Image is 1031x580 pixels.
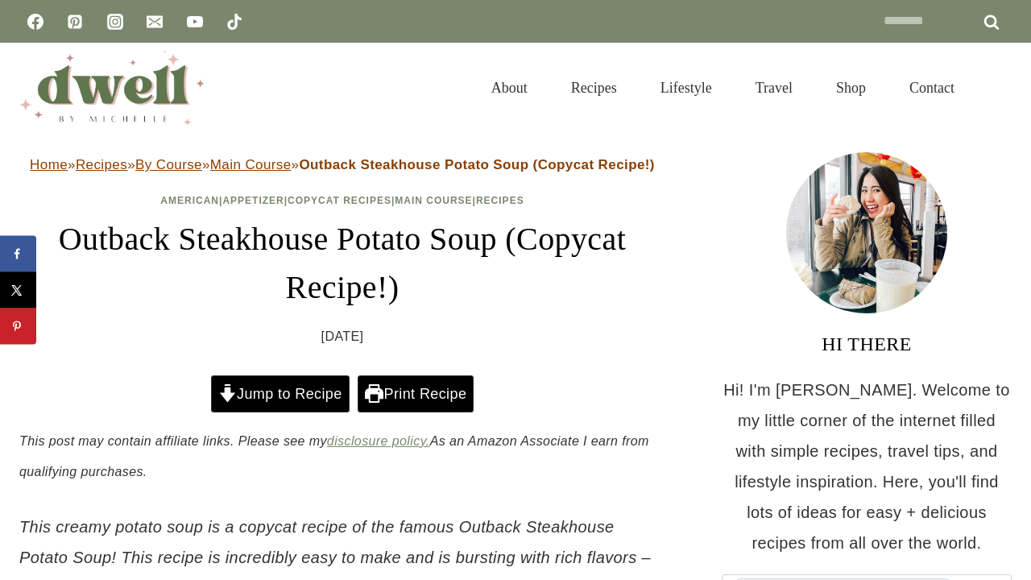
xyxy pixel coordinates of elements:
a: Jump to Recipe [211,375,350,412]
a: YouTube [179,6,211,38]
h3: HI THERE [722,329,1012,358]
img: DWELL by michelle [19,51,205,125]
a: Recipes [549,60,639,116]
a: TikTok [218,6,251,38]
a: By Course [135,157,202,172]
a: disclosure policy. [327,434,430,448]
span: | | | | [160,195,524,206]
a: Recipes [76,157,127,172]
h1: Outback Steakhouse Potato Soup (Copycat Recipe!) [19,215,665,312]
nav: Primary Navigation [470,60,976,116]
a: Appetizer [222,195,284,206]
a: Contact [888,60,976,116]
a: About [470,60,549,116]
a: Print Recipe [358,375,474,412]
p: Hi! I'm [PERSON_NAME]. Welcome to my little corner of the internet filled with simple recipes, tr... [722,375,1012,558]
a: Copycat Recipes [288,195,391,206]
a: Shop [814,60,888,116]
em: This post may contain affiliate links. Please see my As an Amazon Associate I earn from qualifyin... [19,434,649,478]
a: Facebook [19,6,52,38]
a: Pinterest [59,6,91,38]
time: [DATE] [321,325,364,349]
a: Main Course [210,157,292,172]
span: » » » » [30,157,655,172]
a: Home [30,157,68,172]
strong: Outback Steakhouse Potato Soup (Copycat Recipe!) [299,157,654,172]
a: Travel [734,60,814,116]
a: American [160,195,219,206]
a: Lifestyle [639,60,734,116]
a: Recipes [476,195,524,206]
a: Instagram [99,6,131,38]
button: View Search Form [984,74,1012,101]
a: Main Course [395,195,472,206]
a: Email [139,6,171,38]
